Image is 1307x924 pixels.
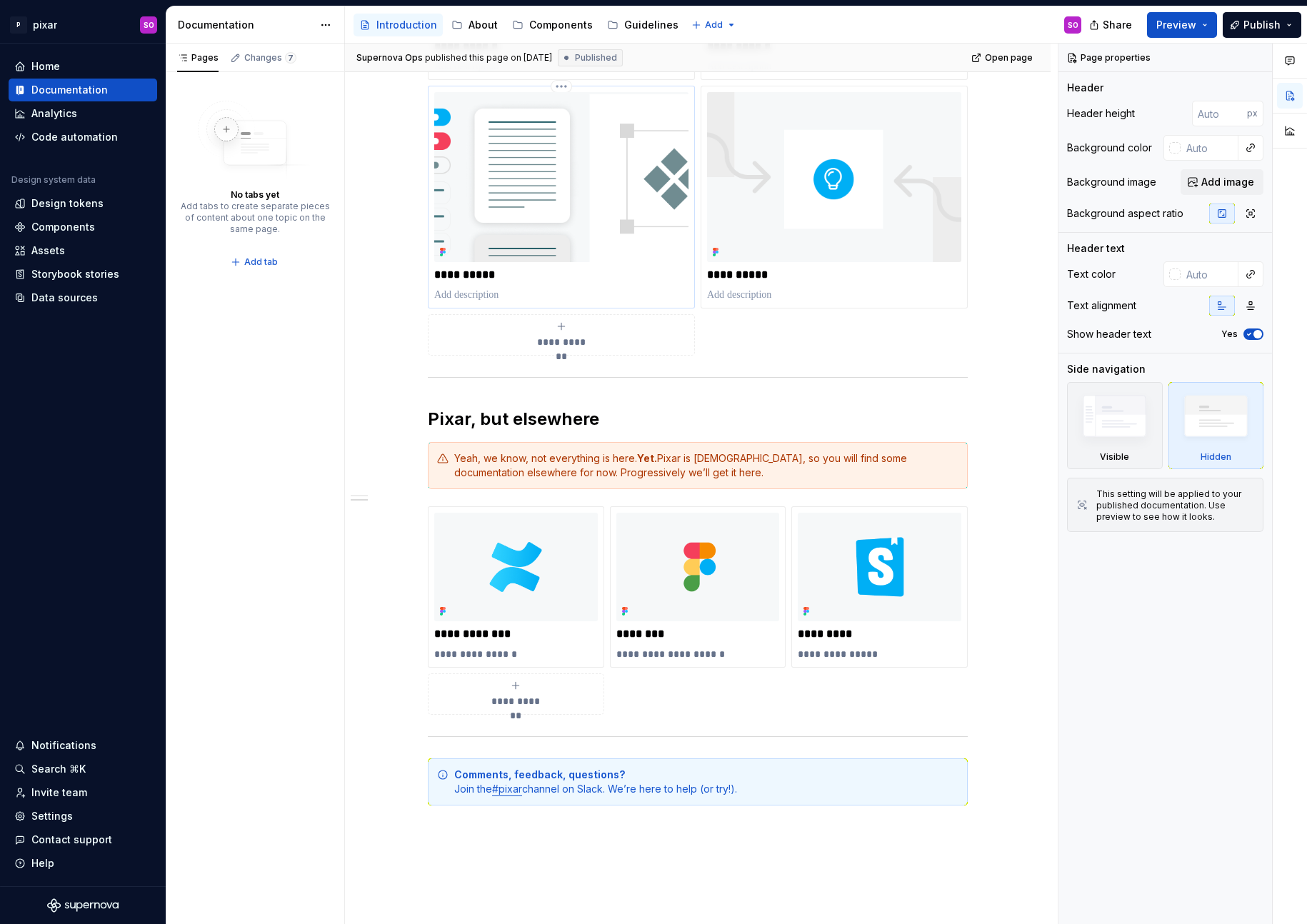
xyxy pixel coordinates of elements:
div: Code automation [31,130,118,144]
div: Guidelines [624,18,678,32]
div: Visible [1100,451,1129,463]
button: Preview [1147,12,1217,38]
div: No tabs yet [231,189,279,201]
div: Text alignment [1067,298,1136,313]
button: PpixarSO [3,9,163,40]
span: Published [575,52,617,64]
div: Components [529,18,593,32]
span: Add tab [244,256,278,268]
img: 780d08fb-3abe-4e86-9b65-8fadada49ccc.png [616,513,780,621]
input: Auto [1181,135,1238,161]
span: Add [705,19,723,31]
span: Add image [1201,175,1254,189]
strong: Yet. [637,452,657,464]
div: SO [1068,19,1078,31]
span: Preview [1156,18,1196,32]
div: Text color [1067,267,1116,281]
div: Introduction [376,18,437,32]
button: Add image [1181,169,1263,195]
img: acb3deea-baef-417d-bd81-7122dde13cc1.png [434,92,688,261]
img: 6f34312e-5a05-4730-b9f8-59b9fad7217f.png [707,92,961,261]
input: Auto [1192,101,1247,126]
div: This setting will be applied to your published documentation. Use preview to see how it looks. [1096,488,1254,523]
a: Introduction [354,14,443,36]
a: Components [9,216,157,238]
div: Contact support [31,833,112,847]
div: Hidden [1201,451,1231,463]
a: Documentation [9,79,157,101]
a: Components [506,14,599,36]
div: Storybook stories [31,267,119,281]
div: Notifications [31,738,96,753]
a: Code automation [9,126,157,149]
div: Settings [31,809,73,823]
div: Search ⌘K [31,762,86,776]
div: P [10,16,27,34]
button: Add tab [226,252,284,272]
div: Design system data [11,174,96,186]
a: Open page [967,48,1039,68]
div: Side navigation [1067,362,1146,376]
a: Analytics [9,102,157,125]
div: Page tree [354,11,684,39]
span: 7 [285,52,296,64]
span: Share [1103,18,1132,32]
input: Auto [1181,261,1238,287]
button: Share [1082,12,1141,38]
div: Documentation [31,83,108,97]
div: Invite team [31,785,87,800]
button: Publish [1223,12,1301,38]
div: Documentation [178,18,313,32]
a: Invite team [9,781,157,804]
a: Settings [9,805,157,828]
div: Design tokens [31,196,104,211]
div: Join the channel on Slack. We’re here to help (or try!). [454,768,958,796]
strong: Comments, feedback, questions? [454,768,626,780]
img: 9eec5dbc-dd95-4ffc-80c7-c6564708398a.png [434,513,598,621]
a: Storybook stories [9,263,157,286]
div: Pages [177,52,219,64]
div: Visible [1067,382,1163,469]
div: Yeah, we know, not everything is here. Pixar is [DEMOGRAPHIC_DATA], so you will find some documen... [454,451,958,480]
a: Assets [9,239,157,262]
button: Add [687,15,741,35]
div: pixar [33,18,57,32]
div: Analytics [31,106,77,121]
div: Background aspect ratio [1067,206,1183,221]
div: Help [31,856,54,870]
div: Header height [1067,106,1135,121]
span: Publish [1243,18,1281,32]
a: Design tokens [9,192,157,215]
button: Notifications [9,734,157,757]
p: px [1247,108,1258,119]
div: Components [31,220,95,234]
button: Search ⌘K [9,758,157,780]
div: Changes [244,52,296,64]
div: Background color [1067,141,1152,155]
div: Add tabs to create separate pieces of content about one topic on the same page. [180,201,330,235]
img: 974079af-5263-420e-84de-7bb7c9cbd957.png [798,513,961,621]
button: Contact support [9,828,157,851]
h2: Pixar, but elsewhere [428,408,968,431]
a: #pixar [492,783,522,795]
a: Home [9,55,157,78]
div: Hidden [1168,382,1264,469]
a: Data sources [9,286,157,309]
svg: Supernova Logo [47,898,119,913]
div: Header [1067,81,1103,95]
div: published this page on [DATE] [425,52,552,64]
div: SO [144,19,154,31]
div: Background image [1067,175,1156,189]
div: Header text [1067,241,1125,256]
div: Show header text [1067,327,1151,341]
label: Yes [1221,328,1238,340]
a: About [446,14,504,36]
span: Supernova Ops [356,52,423,64]
button: Help [9,852,157,875]
span: Open page [985,52,1033,64]
div: About [469,18,498,32]
div: Home [31,59,60,74]
div: Assets [31,243,65,258]
a: Guidelines [601,14,684,36]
